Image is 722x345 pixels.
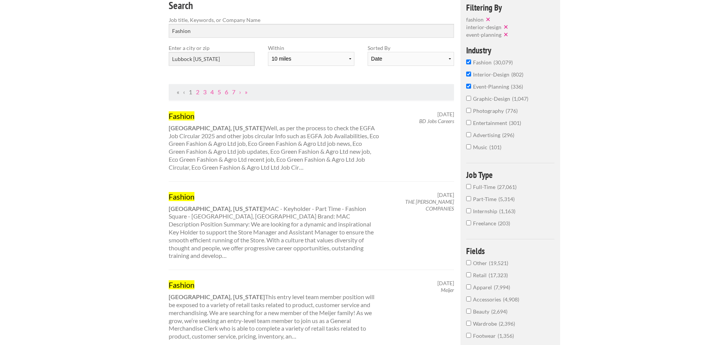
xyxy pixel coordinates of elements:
[509,120,521,126] span: 301
[473,71,511,78] span: interior-design
[169,293,265,300] strong: [GEOGRAPHIC_DATA], [US_STATE]
[169,280,194,289] mark: Fashion
[497,184,517,190] span: 27,061
[473,272,489,278] span: Retail
[466,24,501,30] span: interior-design
[466,247,554,255] h4: Fields
[473,260,489,266] span: Other
[437,111,454,118] span: [DATE]
[466,46,554,55] h4: Industry
[169,192,379,201] a: Fashion
[169,192,194,201] mark: Fashion
[368,52,454,66] select: Sort results by
[499,320,515,327] span: 2,396
[489,272,508,278] span: 17,323
[162,280,386,340] div: This entry level team member position will be exposed to a variety of retail tasks related to pro...
[466,59,471,64] input: fashion30,079
[473,120,509,126] span: entertainment
[473,184,497,190] span: Full-Time
[498,333,514,339] span: 1,356
[466,120,471,125] input: entertainment301
[239,88,241,95] a: Next Page
[169,124,265,131] strong: [GEOGRAPHIC_DATA], [US_STATE]
[499,208,515,214] span: 1,163
[511,71,523,78] span: 802
[441,287,454,293] em: Meijer
[512,95,528,102] span: 1,047
[494,284,510,290] span: 7,994
[489,144,501,150] span: 101
[162,111,386,172] div: Well, as per the process to check the EGFA Job Circular 2025 and other jobs circular Info such as...
[169,280,379,290] a: Fashion
[232,88,235,95] a: Page 7
[473,59,493,66] span: fashion
[245,88,247,95] a: Last Page, Page 3096
[466,84,471,89] input: event-planning336
[169,205,265,212] strong: [GEOGRAPHIC_DATA], [US_STATE]
[162,192,386,260] div: MAC - Keyholder - Part Time - Fashion Square - [GEOGRAPHIC_DATA], [GEOGRAPHIC_DATA] Brand: MAC De...
[169,24,454,38] input: Search
[491,308,507,315] span: 2,694
[189,88,192,95] a: Page 1
[466,170,554,179] h4: Job Type
[466,16,484,23] span: fashion
[466,208,471,213] input: Internship1,163
[498,220,510,226] span: 203
[473,144,489,150] span: music
[196,88,199,95] a: Page 2
[466,72,471,76] input: interior-design802
[466,144,471,149] input: music101
[466,309,471,314] input: Beauty2,694
[473,333,498,339] span: Footwear
[511,83,523,90] span: 336
[466,196,471,201] input: Part-Time5,314
[169,16,454,24] label: Job title, Keywords, or Company Name
[183,88,185,95] span: Previous Page
[473,196,498,202] span: Part-Time
[466,260,471,265] input: Other19,521
[466,333,471,338] input: Footwear1,356
[473,208,499,214] span: Internship
[498,196,515,202] span: 5,314
[203,88,207,95] a: Page 3
[473,83,511,90] span: event-planning
[473,320,499,327] span: Wardrobe
[169,44,255,52] label: Enter a city or zip
[473,108,506,114] span: photography
[419,118,454,124] em: BD Jobs Careers
[466,3,554,12] h4: Filtering By
[437,280,454,287] span: [DATE]
[368,44,454,52] label: Sorted By
[501,31,512,38] button: ✕
[177,88,179,95] span: First Page
[466,321,471,326] input: Wardrobe2,396
[489,260,508,266] span: 19,521
[225,88,228,95] a: Page 6
[466,220,471,225] input: Freelance203
[466,184,471,189] input: Full-Time27,061
[502,132,514,138] span: 296
[473,296,503,303] span: Accessories
[466,284,471,289] input: Apparel7,994
[484,16,494,23] button: ✕
[437,192,454,198] span: [DATE]
[473,95,512,102] span: graphic-design
[506,108,518,114] span: 776
[210,88,214,95] a: Page 4
[473,220,498,226] span: Freelance
[466,108,471,113] input: photography776
[473,308,491,315] span: Beauty
[466,297,471,301] input: Accessories4,908
[466,132,471,137] input: advertising296
[493,59,513,66] span: 30,079
[503,296,519,303] span: 4,908
[405,198,454,212] em: THE [PERSON_NAME] COMPANIES
[466,272,471,277] input: Retail17,323
[169,111,194,120] mark: Fashion
[268,44,354,52] label: Within
[466,31,501,38] span: event-planning
[466,96,471,101] input: graphic-design1,047
[473,132,502,138] span: advertising
[218,88,221,95] a: Page 5
[501,23,512,31] button: ✕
